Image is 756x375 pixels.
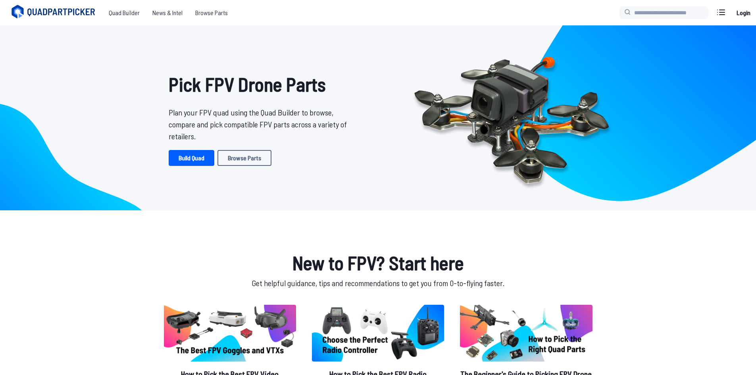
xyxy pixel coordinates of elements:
a: Login [734,5,753,21]
img: image of post [312,305,444,362]
a: Browse Parts [189,5,234,21]
img: image of post [164,305,296,362]
a: Browse Parts [217,150,271,166]
a: News & Intel [146,5,189,21]
img: image of post [460,305,592,362]
a: Build Quad [169,150,214,166]
h1: New to FPV? Start here [162,248,594,277]
h1: Pick FPV Drone Parts [169,70,353,98]
a: Quad Builder [102,5,146,21]
img: Quadcopter [397,38,626,197]
p: Plan your FPV quad using the Quad Builder to browse, compare and pick compatible FPV parts across... [169,106,353,142]
p: Get helpful guidance, tips and recommendations to get you from 0-to-flying faster. [162,277,594,289]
